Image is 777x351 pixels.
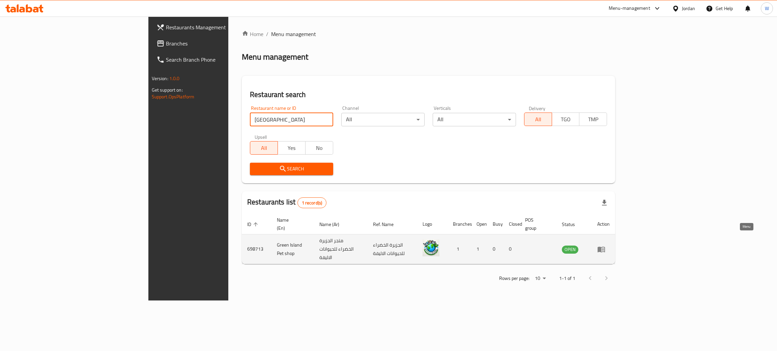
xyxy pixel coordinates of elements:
[314,234,368,264] td: متجر الجزيرة الخضراء للحيوانات الاليفة
[471,214,487,234] th: Open
[151,35,278,52] a: Branches
[368,234,417,264] td: الجزيرة الخضراء للحيوانات الاليفة
[250,113,333,126] input: Search for restaurant name or ID..
[250,163,333,175] button: Search
[499,274,529,283] p: Rows per page:
[298,200,326,206] span: 1 record(s)
[592,214,615,234] th: Action
[308,143,330,153] span: No
[319,220,348,228] span: Name (Ar)
[151,52,278,68] a: Search Branch Phone
[169,74,180,83] span: 1.0.0
[682,5,695,12] div: Jordan
[433,113,516,126] div: All
[271,30,316,38] span: Menu management
[582,115,604,124] span: TMP
[247,197,326,208] h2: Restaurants list
[765,5,769,12] span: W
[255,134,267,139] label: Upsell
[341,113,425,126] div: All
[152,74,168,83] span: Version:
[250,90,607,100] h2: Restaurant search
[253,143,275,153] span: All
[579,113,607,126] button: TMP
[448,214,471,234] th: Branches
[562,220,584,228] span: Status
[552,113,580,126] button: TGO
[423,240,439,256] img: Green Island Pet shop
[278,141,306,155] button: Yes
[448,234,471,264] td: 1
[609,4,650,12] div: Menu-management
[151,19,278,35] a: Restaurants Management
[271,234,314,264] td: Green Island Pet shop
[487,214,503,234] th: Busy
[166,56,273,64] span: Search Branch Phone
[417,214,448,234] th: Logo
[152,86,183,94] span: Get support on:
[471,234,487,264] td: 1
[373,220,402,228] span: Ref. Name
[529,106,546,110] label: Delivery
[596,195,612,211] div: Export file
[555,115,577,124] span: TGO
[277,216,306,232] span: Name (En)
[559,274,575,283] p: 1-1 of 1
[242,30,615,38] nav: breadcrumb
[166,23,273,31] span: Restaurants Management
[562,246,578,253] span: OPEN
[305,141,333,155] button: No
[503,214,520,234] th: Closed
[532,274,548,284] div: Rows per page:
[166,39,273,47] span: Branches
[255,165,328,173] span: Search
[247,220,260,228] span: ID
[250,141,278,155] button: All
[152,92,195,101] a: Support.OpsPlatform
[297,197,327,208] div: Total records count
[487,234,503,264] td: 0
[281,143,303,153] span: Yes
[242,214,615,264] table: enhanced table
[503,234,520,264] td: 0
[524,113,552,126] button: All
[525,216,548,232] span: POS group
[527,115,549,124] span: All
